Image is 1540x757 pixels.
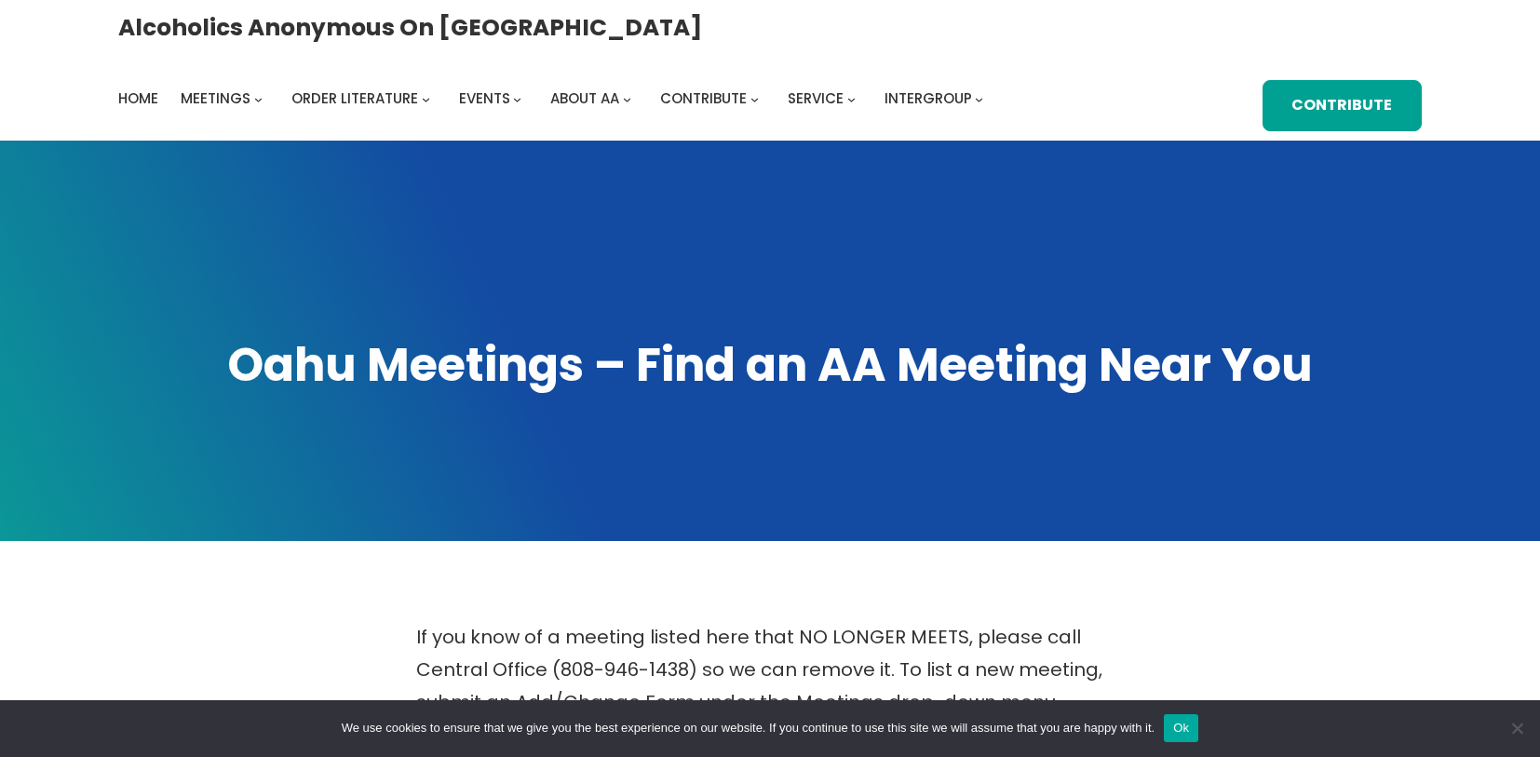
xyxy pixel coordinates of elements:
span: Order Literature [291,88,418,108]
a: Events [459,86,510,112]
h1: Oahu Meetings – Find an AA Meeting Near You [118,333,1422,396]
a: Service [788,86,844,112]
span: Home [118,88,158,108]
button: About AA submenu [623,95,631,103]
a: Intergroup [885,86,972,112]
button: Ok [1164,714,1198,742]
span: Intergroup [885,88,972,108]
span: No [1507,719,1526,737]
a: Home [118,86,158,112]
a: About AA [550,86,619,112]
button: Contribute submenu [750,95,759,103]
button: Service submenu [847,95,856,103]
span: We use cookies to ensure that we give you the best experience on our website. If you continue to ... [342,719,1155,737]
nav: Intergroup [118,86,990,112]
span: Contribute [660,88,747,108]
span: Events [459,88,510,108]
a: Contribute [1263,80,1422,131]
button: Meetings submenu [254,95,263,103]
button: Events submenu [513,95,521,103]
p: If you know of a meeting listed here that NO LONGER MEETS, please call Central Office (808-946-14... [416,621,1124,719]
span: About AA [550,88,619,108]
span: Meetings [181,88,250,108]
a: Meetings [181,86,250,112]
button: Intergroup submenu [975,95,983,103]
a: Contribute [660,86,747,112]
a: Alcoholics Anonymous on [GEOGRAPHIC_DATA] [118,7,702,48]
button: Order Literature submenu [422,95,430,103]
span: Service [788,88,844,108]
